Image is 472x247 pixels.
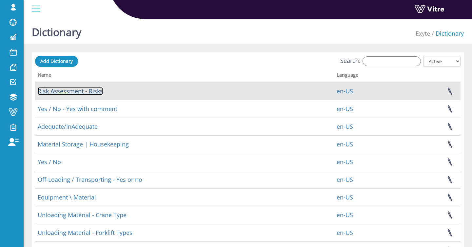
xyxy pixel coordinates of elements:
span: Add Dictionary [40,58,73,64]
a: Material Storage | Housekeeping [38,140,129,148]
a: Yes / No - Yes with comment [38,105,117,113]
a: Unloading Material - Crane Type [38,211,127,219]
a: Yes / No [38,158,61,166]
a: en-US [337,87,353,95]
th: Language [334,70,406,82]
a: en-US [337,229,353,237]
a: en-US [337,211,353,219]
h1: Dictionary [32,16,81,44]
a: en-US [337,176,353,183]
a: Unloading Material - Forklift Types [38,229,132,237]
a: Equipment \ Material [38,193,96,201]
input: Search: [363,56,421,66]
a: Exyte [416,29,430,37]
a: en-US [337,105,353,113]
a: Adequate/InAdequate [38,123,98,130]
a: en-US [337,193,353,201]
a: Risk Assessment - Risks [38,87,103,95]
a: en-US [337,140,353,148]
label: Search: [340,56,421,66]
a: Off-Loading / Transporting - Yes or no [38,176,142,183]
a: en-US [337,123,353,130]
a: en-US [337,158,353,166]
a: Add Dictionary [35,56,78,67]
th: Name [35,70,334,82]
li: Dictionary [430,29,464,38]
